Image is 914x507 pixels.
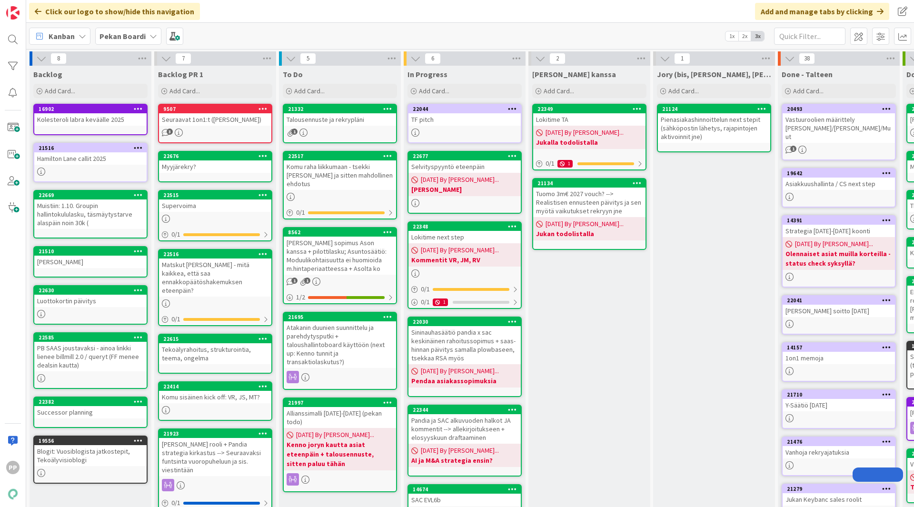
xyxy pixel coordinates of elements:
div: 21510[PERSON_NAME] [34,247,147,268]
a: 22676Myyjärekry? [158,151,272,182]
div: Tekoälyrahoitus, strukturointia, teema, ongelma [159,343,271,364]
div: TF pitch [408,113,521,126]
span: Jory (bis, kenno, bohr) [657,70,771,79]
span: 2x [738,31,751,41]
div: Seuraavat 1on1:t ([PERSON_NAME]) [159,113,271,126]
span: 2 [549,53,566,64]
span: Add Card... [544,87,574,95]
span: [DATE] By [PERSON_NAME]... [421,245,499,255]
div: [PERSON_NAME] sopimus Ason kanssa + pilottilasku; Asuntosäätiö: Moduulikohtaisuutta ei huomioida ... [284,237,396,275]
a: 22585PB SAAS joustavaksi - ainoa linkki lienee billmill 2.0 / queryt (FF menee dealsin kautta) [33,332,148,389]
div: 21695 [288,314,396,320]
div: 21710 [787,391,895,398]
div: 22515 [163,192,271,199]
div: Talousennuste ja rekrypläni [284,113,396,126]
div: 22517 [284,152,396,160]
span: To Do [283,70,303,79]
div: 21516Hamilton Lane callit 2025 [34,144,147,165]
div: 19642Asiakkuushallinta / CS next step [783,169,895,190]
div: Pandia ja SAC alkuvuoden halkot JA kommentit --> allekirjoitukseen + elosyyskuun draftaaminen [408,414,521,444]
div: 19642 [783,169,895,178]
div: 21695Atakanin duunien suunnittelu ja parehdytysputki + taloushallintoboard käyttöön (next up: Ken... [284,313,396,368]
div: Jukan Keybanc sales roolit [783,493,895,506]
div: 22615 [163,336,271,342]
div: 0/1 [159,313,271,325]
b: [PERSON_NAME] [411,185,518,194]
div: 21510 [34,247,147,256]
b: Kenno joryn kautta asiat eteenpäin + talousennuste, sitten paluu tähän [287,440,393,468]
div: 22615Tekoälyrahoitus, strukturointia, teema, ongelma [159,335,271,364]
span: [DATE] By [PERSON_NAME]... [546,219,624,229]
div: 22382Successor planning [34,398,147,418]
a: 21332Talousennuste ja rekrypläni [283,104,397,143]
div: 22382 [39,398,147,405]
div: 22349 [537,106,646,112]
span: In Progress [407,70,447,79]
a: 22515Supervoima0/1 [158,190,272,241]
div: 21332 [284,105,396,113]
img: Visit kanbanzone.com [6,6,20,20]
div: 21997 [284,398,396,407]
div: 8562[PERSON_NAME] sopimus Ason kanssa + pilottilasku; Asuntosäätiö: Moduulikohtaisuutta ei huomio... [284,228,396,275]
b: AI ja M&A strategia ensin? [411,456,518,465]
div: 22585 [39,334,147,341]
div: 19556 [39,437,147,444]
span: Add Card... [45,87,75,95]
div: 21710Y-Säätiö [DATE] [783,390,895,411]
div: 22630Luottokortin päivitys [34,286,147,307]
div: 1 [433,298,448,306]
div: 21710 [783,390,895,399]
div: Matskut [PERSON_NAME] - mitä kaikkea, että saa ennakkopäätöshakemuksen eteenpäin? [159,258,271,297]
div: 19556Blogit: Vuosiblogista jatkostepit, Tekoälyvisioblogi [34,437,147,466]
div: Atakanin duunien suunnittelu ja parehdytysputki + taloushallintoboard käyttöön (next up: Kenno tu... [284,321,396,368]
b: Pendaa asiakassopimuksia [411,376,518,386]
div: 14674SAC EVL6b [408,485,521,506]
div: 9507Seuraavat 1on1:t ([PERSON_NAME]) [159,105,271,126]
span: 1 / 2 [296,292,305,302]
span: [DATE] By [PERSON_NAME]... [795,239,873,249]
div: Y-Säätiö [DATE] [783,399,895,411]
a: 141571on1 memoja [782,342,896,382]
div: PB SAAS joustavaksi - ainoa linkki lienee billmill 2.0 / queryt (FF menee dealsin kautta) [34,342,147,371]
div: 22044 [413,106,521,112]
a: 22669Muistiin: 1.10. Groupin hallintokululasku, täsmäytystarve alaspäin noin 30k ( [33,190,148,239]
div: 14391Strategia [DATE]-[DATE] koonti [783,216,895,237]
div: SAC EVL6b [408,494,521,506]
div: 16902 [34,105,147,113]
a: 21516Hamilton Lane callit 2025 [33,143,148,182]
span: Backlog [33,70,62,79]
div: 22414 [163,383,271,390]
div: 19642 [787,170,895,177]
div: 0/1 [159,229,271,240]
div: Vastuuroolien määrittely [PERSON_NAME]/[PERSON_NAME]/Muut [783,113,895,143]
div: Strategia [DATE]-[DATE] koonti [783,225,895,237]
a: 22516Matskut [PERSON_NAME] - mitä kaikkea, että saa ennakkopäätöshakemuksen eteenpäin?0/1 [158,249,272,326]
span: 0 / 1 [546,159,555,169]
div: Click our logo to show/hide this navigation [29,3,200,20]
div: 20493Vastuuroolien määrittely [PERSON_NAME]/[PERSON_NAME]/Muut [783,105,895,143]
div: 22515 [159,191,271,199]
div: 1on1 memoja [783,352,895,364]
span: 5 [300,53,316,64]
a: 21997Allianssimalli [DATE]-[DATE] (pekan todo)[DATE] By [PERSON_NAME]...Kenno joryn kautta asiat ... [283,398,397,492]
a: 21510[PERSON_NAME] [33,246,148,278]
div: 1/2 [284,291,396,303]
div: 22516Matskut [PERSON_NAME] - mitä kaikkea, että saa ennakkopäätöshakemuksen eteenpäin? [159,250,271,297]
div: Kolesteroli labra keväälle 2025 [34,113,147,126]
a: 21134Tuomo 3m€ 2027 vouch? --> Realistisen ennusteen päivitys ja sen myötä vaikutukset rekryyn jn... [532,178,646,250]
span: Kanban [49,30,75,42]
span: 3 [167,129,173,135]
div: 22516 [159,250,271,258]
div: 21124 [662,106,770,112]
div: 22030 [413,318,521,325]
div: [PERSON_NAME] rooli + Pandia strategia kirkastus --> Seuraavaksi funtsinta vuoropuheluun ja sis. ... [159,438,271,476]
div: 9507 [159,105,271,113]
div: 21476 [787,438,895,445]
div: Myyjärekry? [159,160,271,173]
span: Jukan kanssa [532,70,616,79]
div: 21124Pienasiakashinnoittelun next stepit (sähköpostin lähetys, rajapintojen aktivoinnit jne) [658,105,770,143]
a: 20493Vastuuroolien määrittely [PERSON_NAME]/[PERSON_NAME]/Muut [782,104,896,160]
span: 38 [799,53,815,64]
div: 22414Komu sisäinen kick off: VR, JS, MT? [159,382,271,403]
div: Supervoima [159,199,271,212]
